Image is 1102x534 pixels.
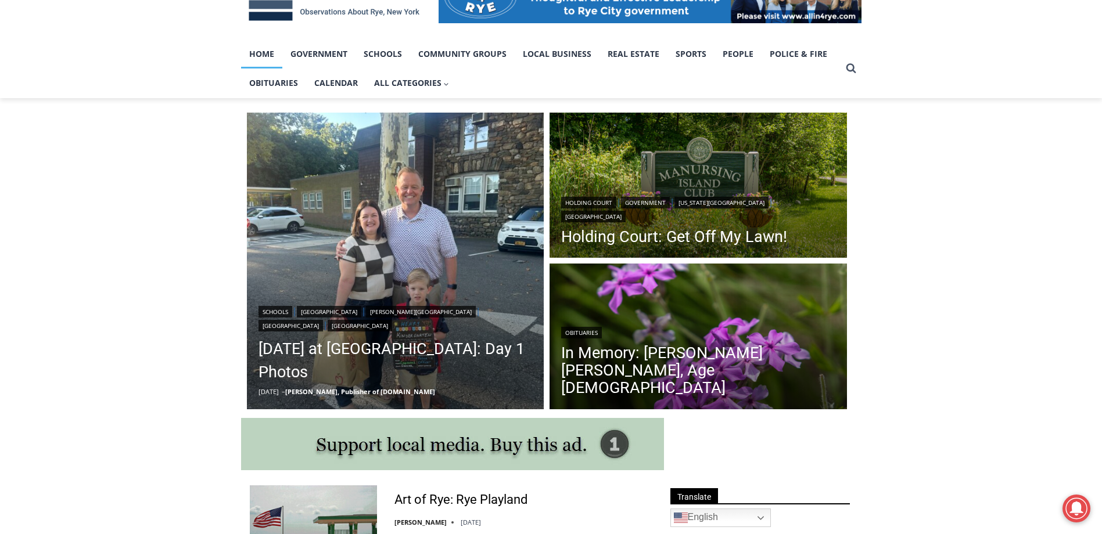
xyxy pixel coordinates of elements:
[461,518,481,526] time: [DATE]
[1,117,117,145] a: Open Tues. - Sun. [PHONE_NUMBER]
[561,327,602,338] a: Obituaries
[259,387,279,396] time: [DATE]
[259,304,533,331] div: | | | |
[279,113,563,145] a: Intern @ [DOMAIN_NAME]
[715,39,762,68] a: People
[561,194,835,222] div: | | |
[674,197,769,208] a: [US_STATE][GEOGRAPHIC_DATA]
[285,387,435,396] a: [PERSON_NAME], Publisher of [DOMAIN_NAME]
[600,39,667,68] a: Real Estate
[394,492,527,508] a: Art of Rye: Rye Playland
[3,120,114,164] span: Open Tues. - Sun. [PHONE_NUMBER]
[282,39,356,68] a: Government
[841,58,862,79] button: View Search Form
[621,197,670,208] a: Government
[241,68,306,98] a: Obituaries
[241,418,664,470] img: support local media, buy this ad
[366,68,458,98] button: Child menu of All Categories
[304,116,539,142] span: Intern @ [DOMAIN_NAME]
[293,1,549,113] div: "[PERSON_NAME] and I covered the [DATE] Parade, which was a really eye opening experience as I ha...
[670,508,771,527] a: English
[241,39,282,68] a: Home
[561,344,835,396] a: In Memory: [PERSON_NAME] [PERSON_NAME], Age [DEMOGRAPHIC_DATA]
[120,73,171,139] div: "the precise, almost orchestrated movements of cutting and assembling sushi and [PERSON_NAME] mak...
[259,337,533,384] a: [DATE] at [GEOGRAPHIC_DATA]: Day 1 Photos
[282,387,285,396] span: –
[667,39,715,68] a: Sports
[247,113,544,410] img: (PHOTO: Henry arrived for his first day of Kindergarten at Midland Elementary School. He likes cu...
[394,518,447,526] a: [PERSON_NAME]
[356,39,410,68] a: Schools
[328,320,392,331] a: [GEOGRAPHIC_DATA]
[366,306,476,317] a: [PERSON_NAME][GEOGRAPHIC_DATA]
[306,68,366,98] a: Calendar
[561,197,616,208] a: Holding Court
[550,113,847,261] a: Read More Holding Court: Get Off My Lawn!
[241,39,841,98] nav: Primary Navigation
[550,264,847,412] a: Read More In Memory: Barbara Porter Schofield, Age 90
[762,39,835,68] a: Police & Fire
[550,113,847,261] img: (PHOTO: Manursing Island Club in Rye. File photo, 2024. Credit: Justin Gray.)
[550,264,847,412] img: (PHOTO: Kim Eierman of EcoBeneficial designed and oversaw the installation of native plant beds f...
[297,306,361,317] a: [GEOGRAPHIC_DATA]
[674,511,688,525] img: en
[259,320,323,331] a: [GEOGRAPHIC_DATA]
[670,488,718,504] span: Translate
[561,228,835,246] a: Holding Court: Get Off My Lawn!
[410,39,515,68] a: Community Groups
[561,211,626,222] a: [GEOGRAPHIC_DATA]
[247,113,544,410] a: Read More First Day of School at Rye City Schools: Day 1 Photos
[259,306,292,317] a: Schools
[515,39,600,68] a: Local Business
